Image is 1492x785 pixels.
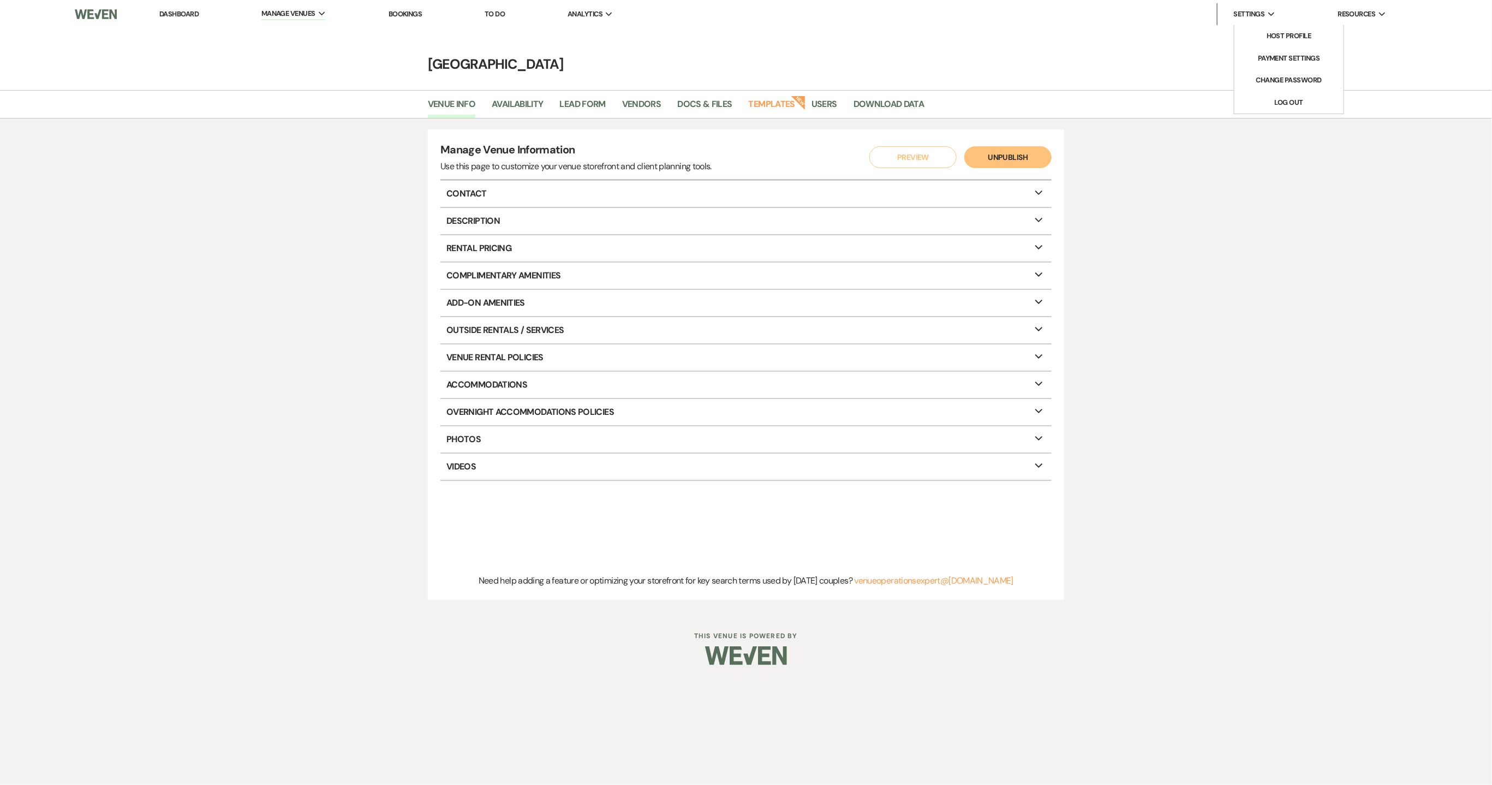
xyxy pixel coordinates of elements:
span: Analytics [568,9,602,20]
p: Description [440,208,1052,234]
p: Contact [440,181,1052,207]
p: Videos [440,454,1052,480]
a: Lead Form [560,97,606,118]
h4: Manage Venue Information [440,142,712,160]
a: venueoperationsexpert@[DOMAIN_NAME] [855,575,1014,586]
p: Add-On Amenities [440,290,1052,316]
a: Change Password [1234,69,1344,91]
img: Weven Logo [75,3,117,26]
a: Venue Info [428,97,476,118]
a: Availability [492,97,543,118]
h4: [GEOGRAPHIC_DATA] [353,55,1139,74]
a: To Do [485,9,505,19]
a: Templates [749,97,795,118]
p: Outside Rentals / Services [440,317,1052,343]
p: Venue Rental Policies [440,344,1052,371]
a: Host Profile [1234,25,1344,47]
li: Payment Settings [1240,53,1338,64]
p: Photos [440,426,1052,453]
p: Accommodations [440,372,1052,398]
a: Download Data [854,97,924,118]
p: Complimentary Amenities [440,263,1052,289]
span: Manage Venues [261,8,315,19]
a: Dashboard [159,9,199,19]
a: Preview [867,146,954,168]
button: Unpublish [964,146,1052,168]
strong: New [791,94,806,110]
a: Log Out [1234,92,1344,114]
a: Docs & Files [677,97,732,118]
a: Payment Settings [1234,47,1344,69]
span: Settings [1234,9,1265,20]
a: Vendors [622,97,661,118]
p: Rental Pricing [440,235,1052,261]
p: Overnight Accommodations Policies [440,399,1052,425]
a: Users [811,97,837,118]
li: Host Profile [1240,31,1338,41]
li: Change Password [1240,75,1338,86]
button: Preview [869,146,957,168]
a: Bookings [389,9,422,19]
span: Need help adding a feature or optimizing your storefront for key search terms used by [DATE] coup... [479,575,852,586]
span: Resources [1338,9,1375,20]
img: Weven Logo [705,637,787,675]
div: Use this page to customize your venue storefront and client planning tools. [440,160,712,173]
